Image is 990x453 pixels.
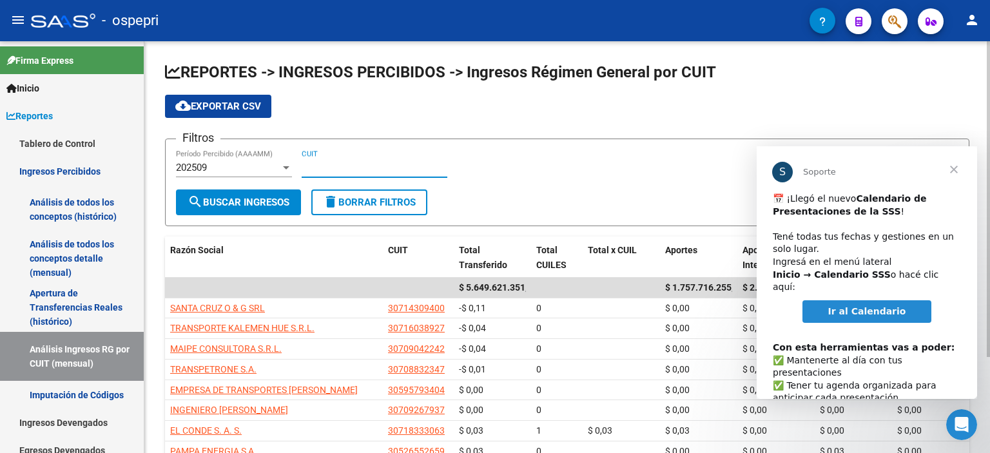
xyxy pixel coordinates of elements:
[742,405,767,415] span: $ 0,00
[536,343,541,354] span: 0
[459,343,486,354] span: -$ 0,04
[388,343,445,354] span: 30709042242
[459,385,483,395] span: $ 0,00
[188,197,289,208] span: Buscar Ingresos
[175,98,191,113] mat-icon: cloud_download
[176,162,207,173] span: 202509
[536,364,541,374] span: 0
[383,236,454,279] datatable-header-cell: CUIT
[742,425,767,436] span: $ 0,00
[742,323,767,333] span: $ 0,00
[10,12,26,28] mat-icon: menu
[742,343,767,354] span: $ 0,00
[170,303,265,313] span: SANTA CRUZ O & G SRL
[388,245,408,255] span: CUIT
[165,95,271,118] button: Exportar CSV
[6,53,73,68] span: Firma Express
[170,425,242,436] span: EL CONDE S. A. S.
[737,236,815,279] datatable-header-cell: Aportes Intereses
[665,364,690,374] span: $ 0,00
[897,425,922,436] span: $ 0,00
[665,425,690,436] span: $ 0,03
[16,182,204,347] div: ​✅ Mantenerte al día con tus presentaciones ✅ Tener tu agenda organizada para anticipar cada pres...
[583,236,660,279] datatable-header-cell: Total x CUIL
[964,12,980,28] mat-icon: person
[820,425,844,436] span: $ 0,00
[536,425,541,436] span: 1
[170,405,288,415] span: INGENIERO [PERSON_NAME]
[6,109,53,123] span: Reportes
[946,409,977,440] iframe: Intercom live chat
[176,189,301,215] button: Buscar Ingresos
[102,6,159,35] span: - ospepri
[459,282,538,293] span: $ 5.649.621.351,23
[175,101,261,112] span: Exportar CSV
[165,63,716,81] span: REPORTES -> INGRESOS PERCIBIDOS -> Ingresos Régimen General por CUIT
[665,385,690,395] span: $ 0,00
[16,196,198,206] b: Con esta herramientas vas a poder:
[757,146,977,399] iframe: Intercom live chat mensaje
[388,364,445,374] span: 30708832347
[388,405,445,415] span: 30709267937
[170,364,257,374] span: TRANSPETRONE S.A.
[188,194,203,209] mat-icon: search
[588,245,637,255] span: Total x CUIL
[323,197,416,208] span: Borrar Filtros
[459,323,486,333] span: -$ 0,04
[742,364,767,374] span: $ 0,00
[459,405,483,415] span: $ 0,00
[665,323,690,333] span: $ 0,00
[742,303,767,313] span: $ 0,00
[388,323,445,333] span: 30716038927
[170,385,358,395] span: EMPRESA DE TRANSPORTES [PERSON_NAME]
[459,303,486,313] span: -$ 0,11
[660,236,737,279] datatable-header-cell: Aportes
[6,81,39,95] span: Inicio
[665,303,690,313] span: $ 0,00
[742,385,767,395] span: $ 0,00
[536,405,541,415] span: 0
[311,189,427,215] button: Borrar Filtros
[742,245,781,270] span: Aportes Intereses
[454,236,531,279] datatable-header-cell: Total Transferido
[459,425,483,436] span: $ 0,03
[820,405,844,415] span: $ 0,00
[536,303,541,313] span: 0
[459,364,486,374] span: -$ 0,01
[170,245,224,255] span: Razón Social
[897,405,922,415] span: $ 0,00
[176,129,220,147] h3: Filtros
[388,425,445,436] span: 30718333063
[165,236,383,279] datatable-header-cell: Razón Social
[536,323,541,333] span: 0
[170,323,315,333] span: TRANSPORTE KALEMEN HUE S.R.L.
[536,385,541,395] span: 0
[665,282,744,293] span: $ 1.757.716.255,36
[742,282,803,293] span: $ 2.449.396,90
[665,343,690,354] span: $ 0,00
[170,343,282,354] span: MAIPE CONSULTORA S.R.L.
[459,245,507,270] span: Total Transferido
[388,385,445,395] span: 30595793404
[536,245,567,270] span: Total CUILES
[665,405,690,415] span: $ 0,00
[588,425,612,436] span: $ 0,03
[323,194,338,209] mat-icon: delete
[665,245,697,255] span: Aportes
[531,236,583,279] datatable-header-cell: Total CUILES
[388,303,445,313] span: 30714309400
